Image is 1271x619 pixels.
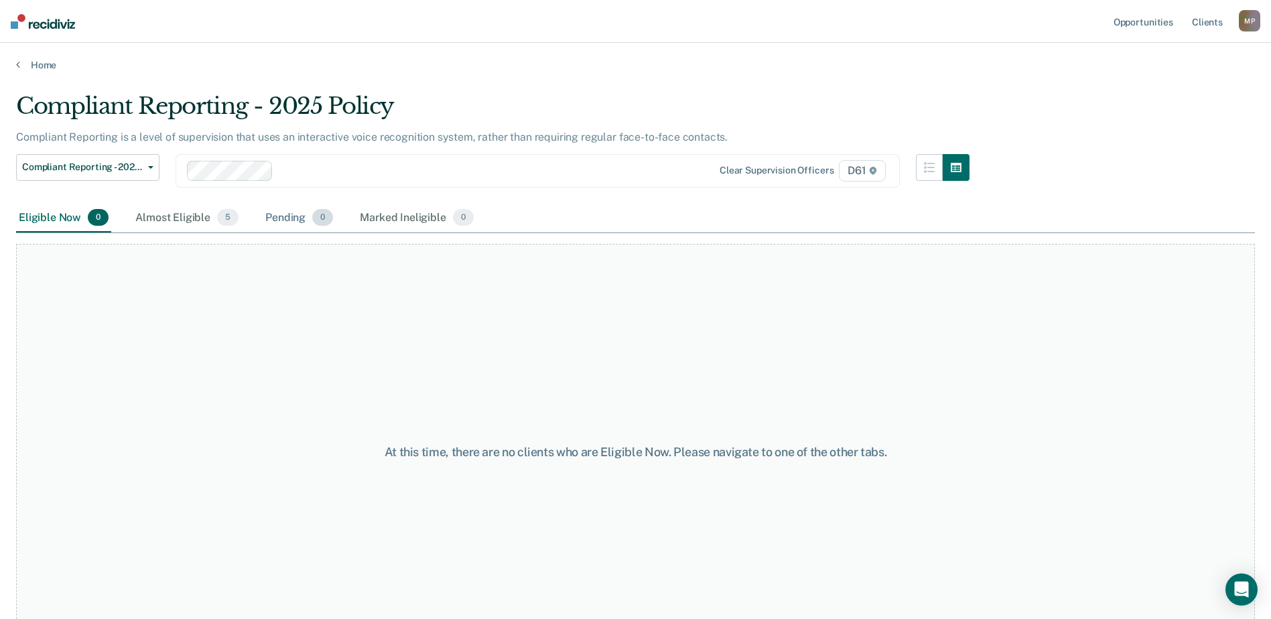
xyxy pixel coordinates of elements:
button: Compliant Reporting - 2025 Policy [16,154,159,181]
div: At this time, there are no clients who are Eligible Now. Please navigate to one of the other tabs. [326,445,945,460]
div: Pending0 [263,204,336,233]
div: Marked Ineligible0 [357,204,476,233]
div: M P [1239,10,1260,31]
span: 0 [453,209,474,226]
a: Home [16,59,1255,71]
div: Almost Eligible5 [133,204,241,233]
button: MP [1239,10,1260,31]
span: Compliant Reporting - 2025 Policy [22,161,143,173]
div: Open Intercom Messenger [1225,573,1258,606]
span: 0 [88,209,109,226]
span: 0 [312,209,333,226]
div: Clear supervision officers [720,165,833,176]
div: Eligible Now0 [16,204,111,233]
img: Recidiviz [11,14,75,29]
span: D61 [839,160,885,182]
p: Compliant Reporting is a level of supervision that uses an interactive voice recognition system, ... [16,131,728,143]
div: Compliant Reporting - 2025 Policy [16,92,969,131]
span: 5 [217,209,239,226]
